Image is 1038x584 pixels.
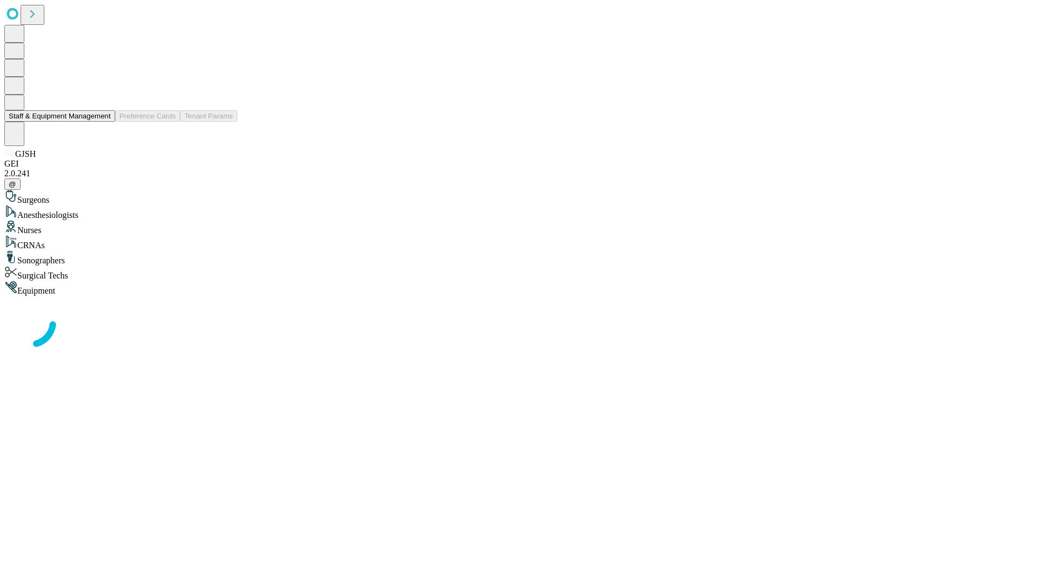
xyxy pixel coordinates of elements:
[4,205,1034,220] div: Anesthesiologists
[4,235,1034,250] div: CRNAs
[4,220,1034,235] div: Nurses
[9,180,16,188] span: @
[4,250,1034,266] div: Sonographers
[4,190,1034,205] div: Surgeons
[15,149,36,158] span: GJSH
[4,281,1034,296] div: Equipment
[4,110,115,122] button: Staff & Equipment Management
[4,178,21,190] button: @
[180,110,237,122] button: Tenant Params
[4,169,1034,178] div: 2.0.241
[4,159,1034,169] div: GEI
[115,110,180,122] button: Preference Cards
[4,266,1034,281] div: Surgical Techs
